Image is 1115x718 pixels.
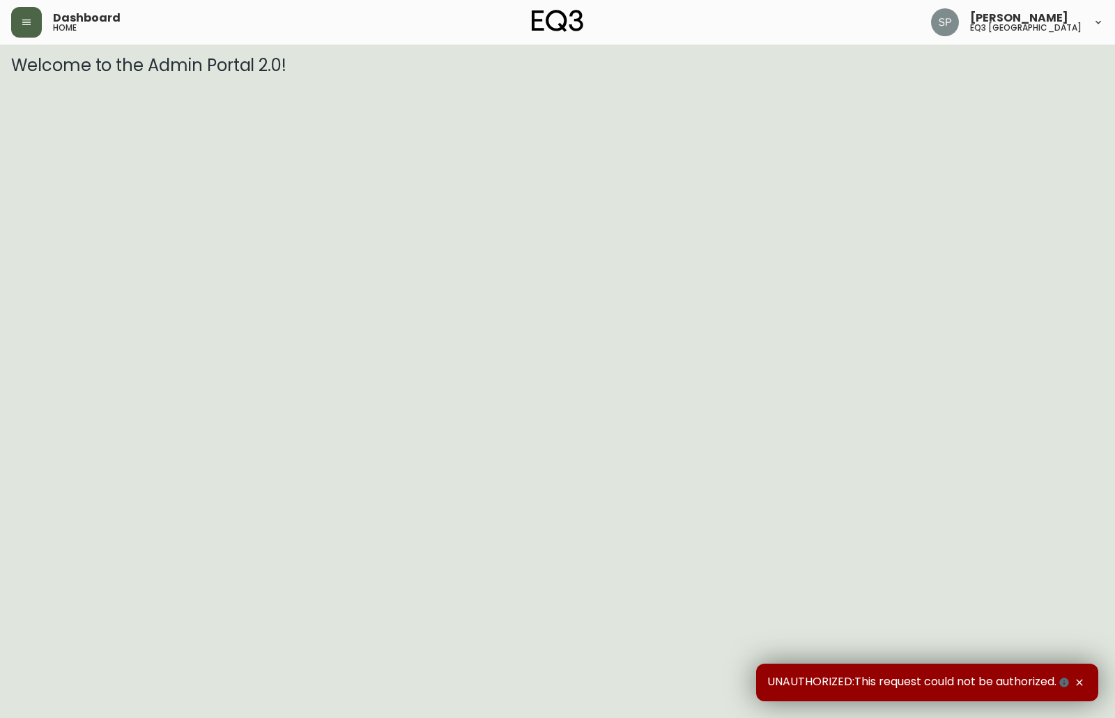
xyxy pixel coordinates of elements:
img: 25c0ecf8c5ed261b7fd55956ee48612f [931,8,959,36]
span: Dashboard [53,13,121,24]
h3: Welcome to the Admin Portal 2.0! [11,56,1104,75]
h5: eq3 [GEOGRAPHIC_DATA] [970,24,1082,32]
h5: home [53,24,77,32]
span: [PERSON_NAME] [970,13,1068,24]
span: UNAUTHORIZED:This request could not be authorized. [767,675,1072,690]
img: logo [532,10,583,32]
